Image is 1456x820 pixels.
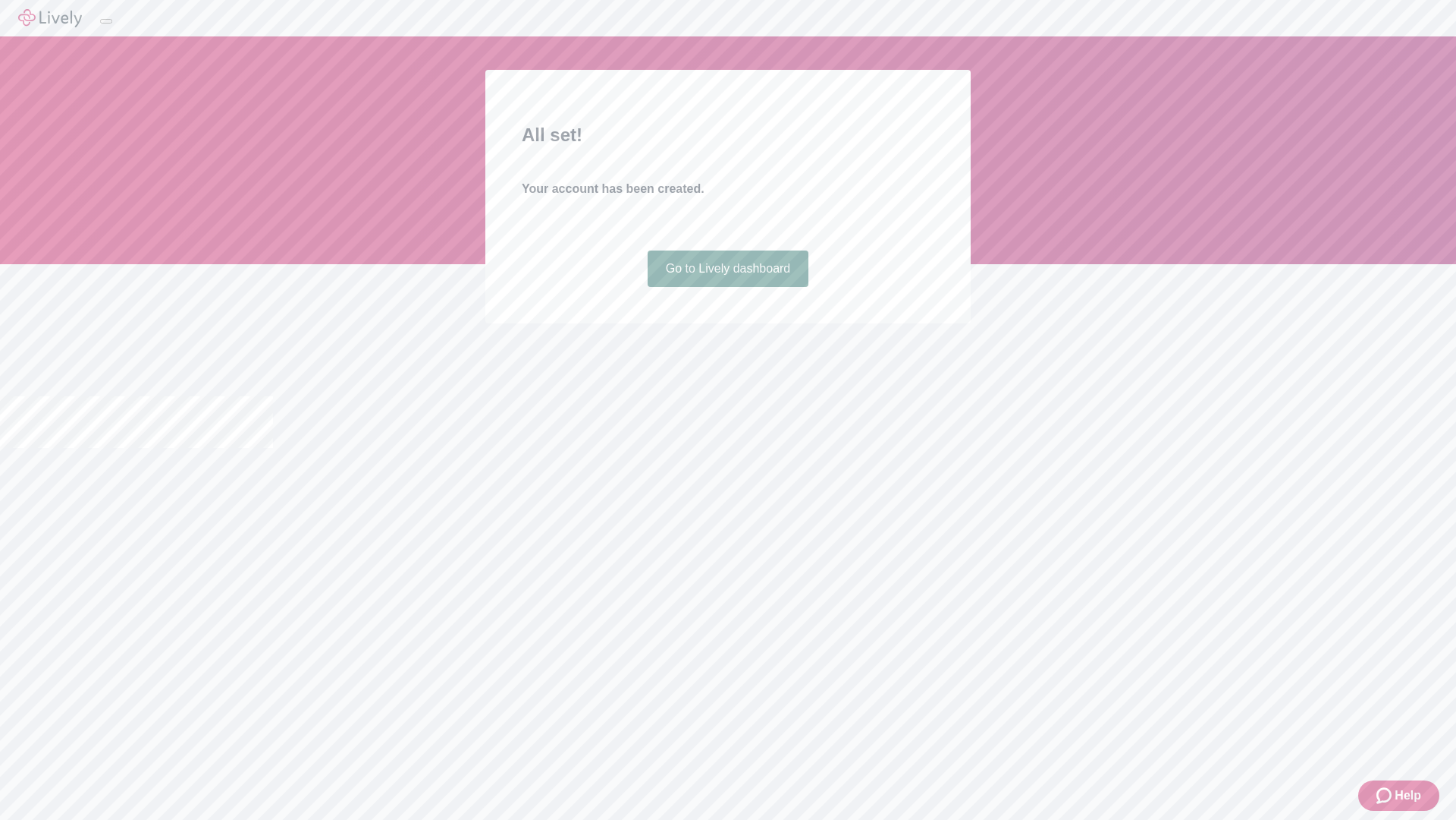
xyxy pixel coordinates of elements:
[100,19,112,24] button: Log out
[1395,787,1421,805] span: Help
[522,180,934,198] h4: Your account has been created.
[648,251,809,287] a: Go to Lively dashboard
[522,121,934,149] h2: All set!
[1358,781,1439,811] button: Zendesk support iconHelp
[18,9,82,27] img: Lively
[1376,787,1395,805] svg: Zendesk support icon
